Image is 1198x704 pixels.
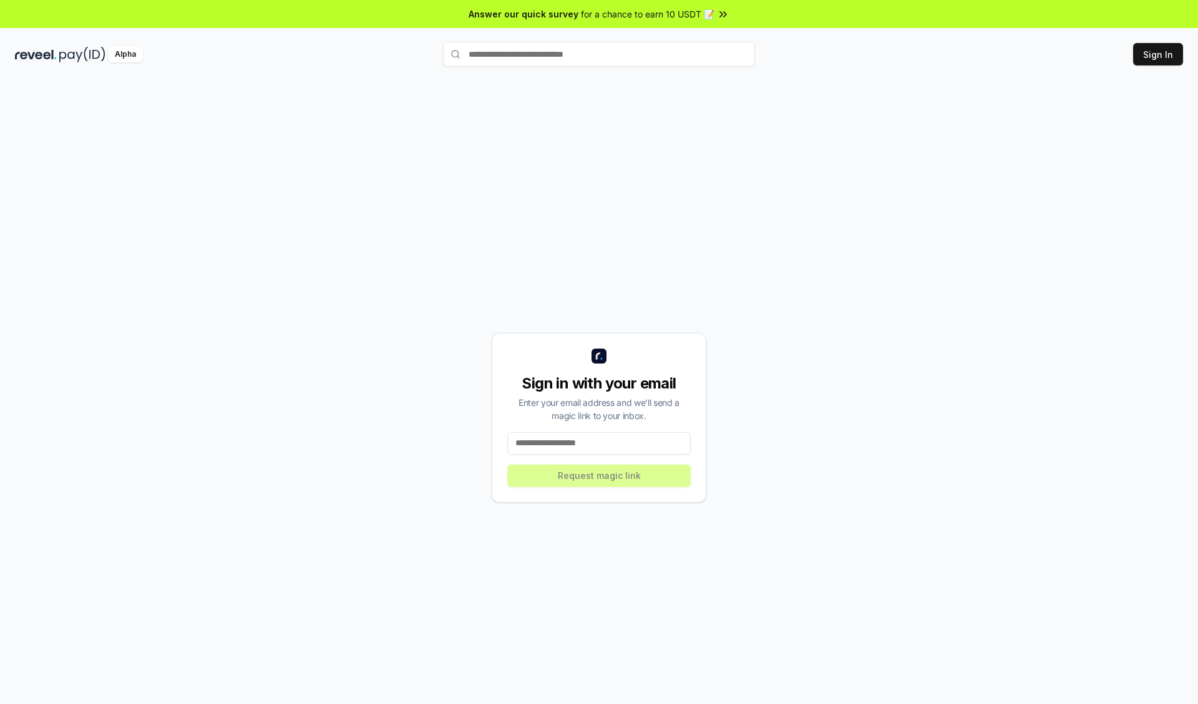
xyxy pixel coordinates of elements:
span: for a chance to earn 10 USDT 📝 [581,7,714,21]
img: pay_id [59,47,105,62]
img: reveel_dark [15,47,57,62]
span: Answer our quick survey [469,7,578,21]
div: Enter your email address and we’ll send a magic link to your inbox. [507,396,691,422]
button: Sign In [1133,43,1183,65]
div: Alpha [108,47,143,62]
div: Sign in with your email [507,374,691,393]
img: logo_small [592,349,606,364]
